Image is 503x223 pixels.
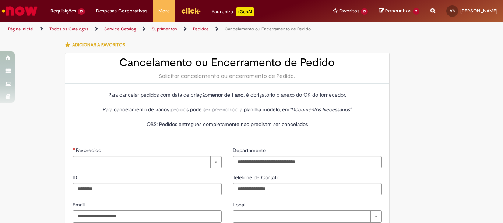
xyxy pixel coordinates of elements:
[49,26,88,32] a: Todos os Catálogos
[233,174,281,181] span: Telefone de Contato
[181,5,201,16] img: click_logo_yellow_360x200.png
[450,8,455,13] span: VS
[50,7,76,15] span: Requisições
[72,42,125,48] span: Adicionar a Favoritos
[96,7,147,15] span: Despesas Corporativas
[236,7,254,16] p: +GenAi
[233,201,247,208] span: Local
[73,57,382,69] h2: Cancelamento ou Encerramento de Pedido
[460,8,497,14] span: [PERSON_NAME]
[78,8,85,15] span: 13
[1,4,39,18] img: ServiceNow
[73,174,79,181] span: ID
[6,22,330,36] ul: Trilhas de página
[289,106,351,113] em: “Documentos Necessários”
[193,26,209,32] a: Pedidos
[225,26,311,32] a: Cancelamento ou Encerramento de Pedido
[73,201,86,208] span: Email
[212,7,254,16] div: Padroniza
[413,8,419,15] span: 2
[73,91,382,128] p: Para cancelar pedidos com data de criação , é obrigatório o anexo do OK do fornecedor. Para cance...
[233,147,267,154] span: Departamento
[158,7,170,15] span: More
[233,156,382,168] input: Departamento
[65,37,129,53] button: Adicionar a Favoritos
[104,26,136,32] a: Service Catalog
[76,147,103,154] span: Necessários - Favorecido
[379,8,419,15] a: Rascunhos
[73,183,222,195] input: ID
[208,91,243,98] strong: menor de 1 ano
[73,72,382,80] div: Solicitar cancelamento ou encerramento de Pedido.
[73,210,222,223] input: Email
[339,7,359,15] span: Favoritos
[152,26,177,32] a: Suprimentos
[73,147,76,150] span: Necessários
[73,156,222,168] a: Limpar campo Favorecido
[233,183,382,195] input: Telefone de Contato
[385,7,412,14] span: Rascunhos
[361,8,368,15] span: 13
[233,210,382,223] a: Limpar campo Local
[8,26,34,32] a: Página inicial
